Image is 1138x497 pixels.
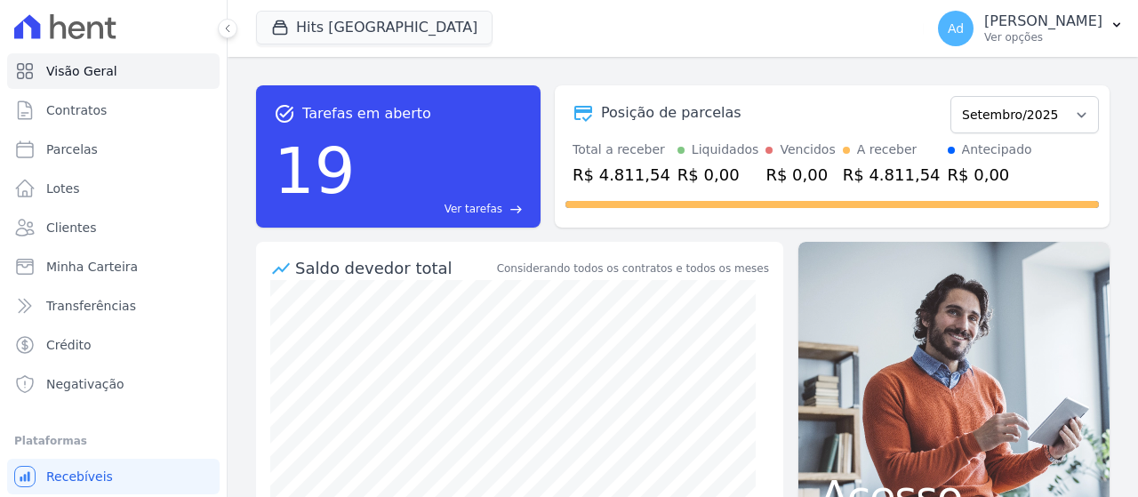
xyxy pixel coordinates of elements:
a: Minha Carteira [7,249,220,285]
p: Ver opções [984,30,1102,44]
a: Clientes [7,210,220,245]
span: Tarefas em aberto [302,103,431,124]
span: Visão Geral [46,62,117,80]
span: Negativação [46,375,124,393]
a: Contratos [7,92,220,128]
div: 19 [274,124,356,217]
div: R$ 4.811,54 [573,163,670,187]
span: Crédito [46,336,92,354]
div: Vencidos [780,140,835,159]
a: Visão Geral [7,53,220,89]
div: R$ 0,00 [948,163,1032,187]
a: Crédito [7,327,220,363]
div: Antecipado [962,140,1032,159]
span: Ver tarefas [445,201,502,217]
div: Liquidados [692,140,759,159]
span: Minha Carteira [46,258,138,276]
div: Plataformas [14,430,212,452]
span: Recebíveis [46,468,113,485]
span: task_alt [274,103,295,124]
a: Transferências [7,288,220,324]
a: Recebíveis [7,459,220,494]
a: Lotes [7,171,220,206]
button: Hits [GEOGRAPHIC_DATA] [256,11,493,44]
a: Ver tarefas east [363,201,523,217]
span: Transferências [46,297,136,315]
div: Posição de parcelas [601,102,741,124]
div: A receber [857,140,918,159]
a: Negativação [7,366,220,402]
span: Clientes [46,219,96,236]
div: R$ 0,00 [677,163,759,187]
div: R$ 0,00 [765,163,835,187]
span: Parcelas [46,140,98,158]
span: Lotes [46,180,80,197]
div: Saldo devedor total [295,256,493,280]
span: Ad [948,22,964,35]
div: Total a receber [573,140,670,159]
p: [PERSON_NAME] [984,12,1102,30]
span: east [509,203,523,216]
div: R$ 4.811,54 [843,163,941,187]
button: Ad [PERSON_NAME] Ver opções [924,4,1138,53]
a: Parcelas [7,132,220,167]
span: Contratos [46,101,107,119]
div: Considerando todos os contratos e todos os meses [497,261,769,277]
